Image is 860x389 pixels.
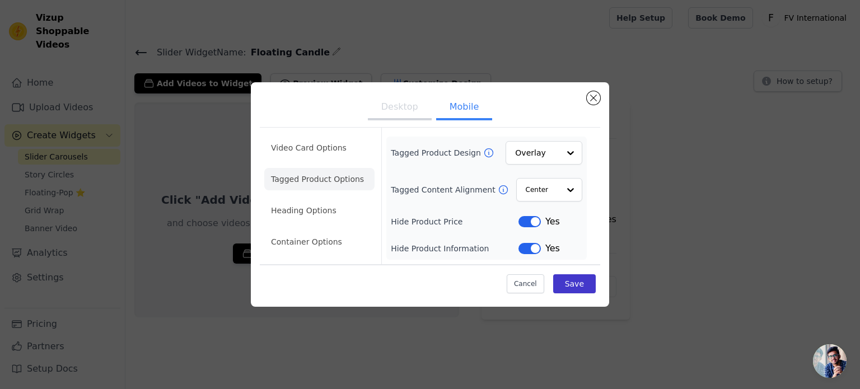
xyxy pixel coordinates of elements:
[436,96,492,120] button: Mobile
[545,242,560,255] span: Yes
[264,137,375,159] li: Video Card Options
[507,274,544,293] button: Cancel
[264,231,375,253] li: Container Options
[813,344,847,378] div: Open chat
[391,243,518,254] label: Hide Product Information
[391,184,497,195] label: Tagged Content Alignment
[553,274,596,293] button: Save
[391,216,518,227] label: Hide Product Price
[391,147,483,158] label: Tagged Product Design
[264,199,375,222] li: Heading Options
[368,96,432,120] button: Desktop
[264,168,375,190] li: Tagged Product Options
[545,215,560,228] span: Yes
[587,91,600,105] button: Close modal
